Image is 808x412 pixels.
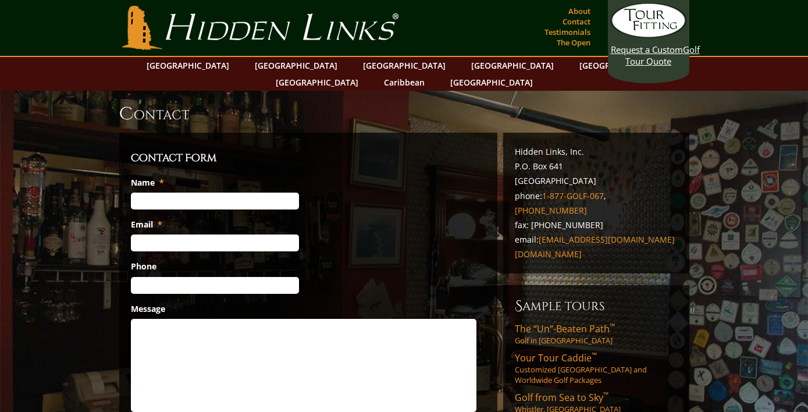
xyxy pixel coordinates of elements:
[249,57,343,74] a: [GEOGRAPHIC_DATA]
[539,234,675,245] a: [EMAIL_ADDRESS][DOMAIN_NAME]
[515,322,678,346] a: The “Un”-Beaten Path™Golf in [GEOGRAPHIC_DATA]
[357,57,451,74] a: [GEOGRAPHIC_DATA]
[444,74,539,91] a: [GEOGRAPHIC_DATA]
[554,34,593,51] a: The Open
[515,351,678,385] a: Your Tour Caddie™Customized [GEOGRAPHIC_DATA] and Worldwide Golf Packages
[270,74,364,91] a: [GEOGRAPHIC_DATA]
[574,57,668,74] a: [GEOGRAPHIC_DATA]
[611,3,686,67] a: Request a CustomGolf Tour Quote
[515,297,678,315] h6: Sample Tours
[542,24,593,40] a: Testimonials
[131,150,486,166] h3: Contact Form
[131,261,156,272] label: Phone
[131,304,165,314] label: Message
[515,205,587,216] a: [PHONE_NUMBER]
[603,390,608,400] sup: ™
[131,219,162,230] label: Email
[515,248,582,260] a: [DOMAIN_NAME]
[119,102,689,126] h1: Contact
[565,3,593,19] a: About
[610,321,615,331] sup: ™
[592,350,597,360] sup: ™
[515,144,678,262] p: Hidden Links, Inc. P.O. Box 641 [GEOGRAPHIC_DATA] phone: , fax: [PHONE_NUMBER] email:
[560,13,593,30] a: Contact
[515,351,597,364] span: Your Tour Caddie
[141,57,235,74] a: [GEOGRAPHIC_DATA]
[542,190,604,201] a: 1-877-GOLF-067
[611,44,683,55] span: Request a Custom
[515,391,608,404] span: Golf from Sea to Sky
[131,177,164,188] label: Name
[378,74,430,91] a: Caribbean
[465,57,560,74] a: [GEOGRAPHIC_DATA]
[515,322,615,335] span: The “Un”-Beaten Path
